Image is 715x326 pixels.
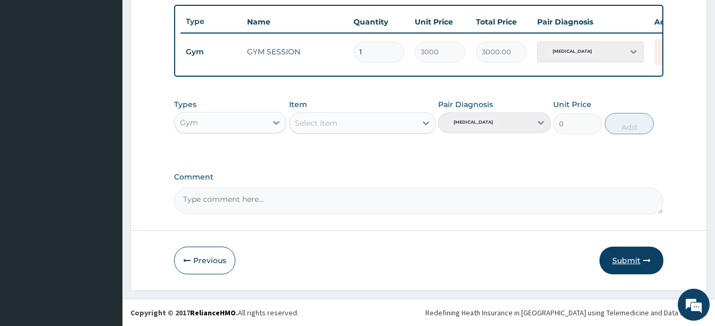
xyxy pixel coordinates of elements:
th: Unit Price [409,11,471,32]
div: Select Item [295,118,338,128]
label: Comment [174,173,663,182]
th: Actions [649,11,702,32]
button: Previous [174,247,235,274]
textarea: Type your message and hit 'Enter' [5,215,203,252]
strong: Copyright © 2017 . [130,308,238,317]
a: RelianceHMO [190,308,236,317]
th: Name [242,11,348,32]
button: Submit [599,247,663,274]
div: Chat with us now [55,60,179,74]
label: Unit Price [553,99,591,110]
th: Type [180,12,242,31]
th: Pair Diagnosis [532,11,649,32]
label: Types [174,100,196,109]
th: Quantity [348,11,409,32]
div: Minimize live chat window [175,5,200,31]
div: Gym [180,117,198,128]
th: Total Price [471,11,532,32]
label: Pair Diagnosis [438,99,493,110]
footer: All rights reserved. [122,299,715,326]
span: We're online! [62,96,147,203]
td: GYM SESSION [242,41,348,62]
td: Gym [180,42,242,62]
button: Add [605,113,654,134]
label: Item [289,99,307,110]
img: d_794563401_company_1708531726252_794563401 [20,53,43,80]
div: Redefining Heath Insurance in [GEOGRAPHIC_DATA] using Telemedicine and Data Science! [425,307,707,318]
